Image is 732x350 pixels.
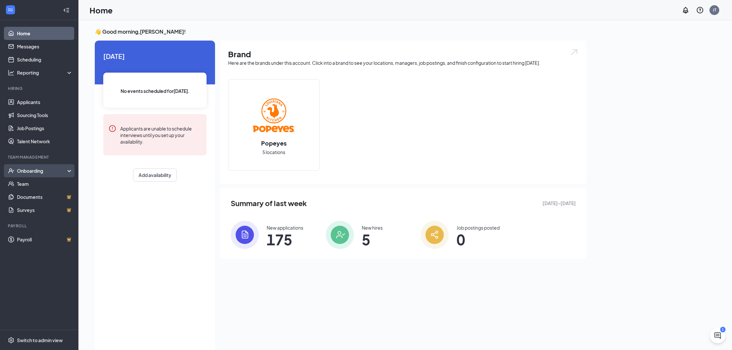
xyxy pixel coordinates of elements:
[231,221,259,249] img: icon
[17,233,73,246] a: PayrollCrown
[682,6,690,14] svg: Notifications
[17,337,63,343] div: Switch to admin view
[17,203,73,217] a: SurveysCrown
[231,198,307,209] span: Summary of last week
[362,224,383,231] div: New hires
[421,221,449,249] img: icon
[121,87,190,95] span: No events scheduled for [DATE] .
[362,234,383,245] span: 5
[228,60,578,66] div: Here are the brands under this account. Click into a brand to see your locations, managers, job p...
[63,7,70,13] svg: Collapse
[267,234,303,245] span: 175
[8,154,72,160] div: Team Management
[713,7,716,13] div: JT
[714,332,722,340] svg: ChatActive
[457,224,500,231] div: Job postings posted
[17,109,73,122] a: Sourcing Tools
[17,167,67,174] div: Onboarding
[8,86,72,91] div: Hiring
[133,168,177,182] button: Add availability
[17,122,73,135] a: Job Postings
[710,328,725,343] button: ChatActive
[267,224,303,231] div: New applications
[542,200,576,207] span: [DATE] - [DATE]
[570,48,578,56] img: open.6027fd2a22e1237b5b06.svg
[720,327,725,332] div: 1
[8,337,14,343] svg: Settings
[17,135,73,148] a: Talent Network
[108,125,116,132] svg: Error
[7,7,14,13] svg: WorkstreamLogo
[696,6,704,14] svg: QuestionInfo
[17,40,73,53] a: Messages
[17,53,73,66] a: Scheduling
[8,69,14,76] svg: Analysis
[262,149,285,156] span: 5 locations
[326,221,354,249] img: icon
[228,48,578,60] h1: Brand
[253,95,295,136] img: Popeyes
[95,28,586,35] h3: 👋 Good morning, [PERSON_NAME] !
[8,223,72,229] div: Payroll
[17,27,73,40] a: Home
[8,167,14,174] svg: UserCheck
[90,5,113,16] h1: Home
[255,139,293,147] h2: Popeyes
[120,125,201,145] div: Applicants are unable to schedule interviews until you set up your availability.
[17,69,73,76] div: Reporting
[457,234,500,245] span: 0
[17,177,73,190] a: Team
[17,190,73,203] a: DocumentsCrown
[103,51,207,61] span: [DATE]
[17,96,73,109] a: Applicants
